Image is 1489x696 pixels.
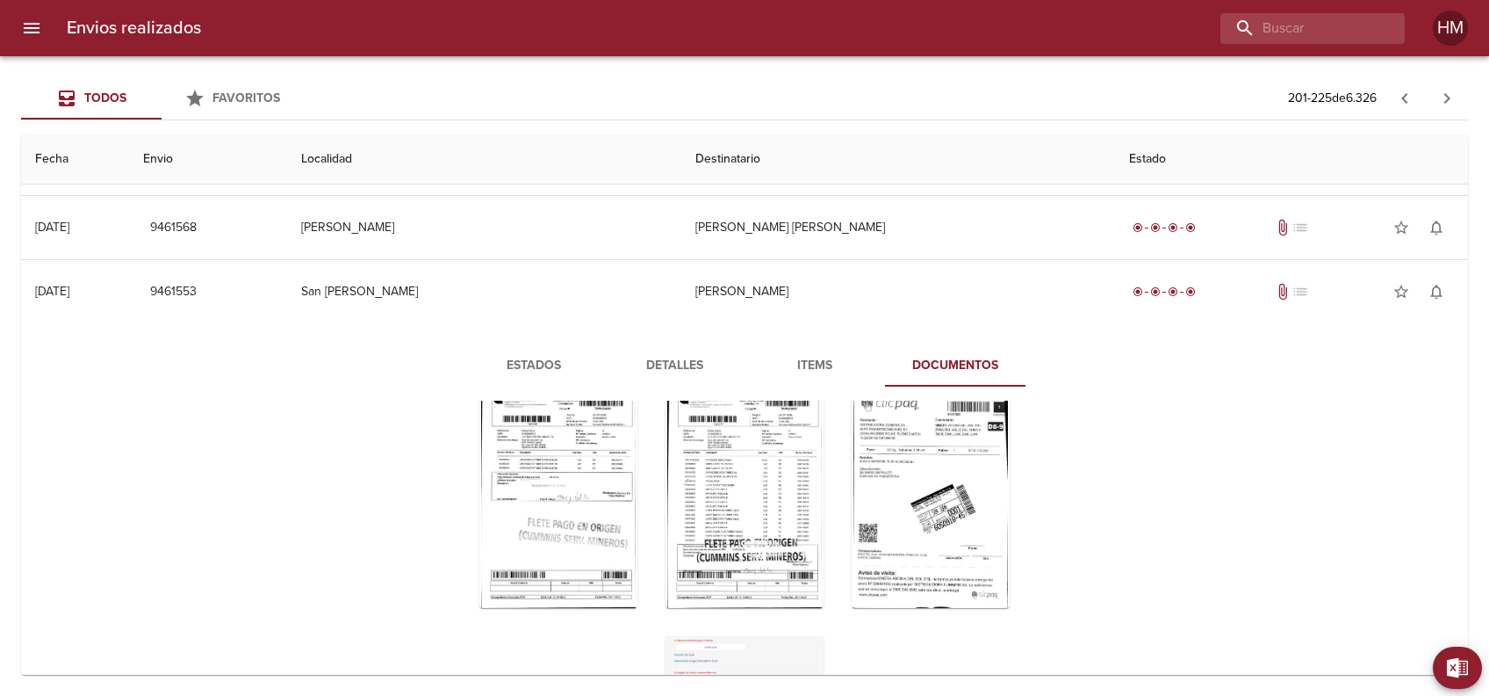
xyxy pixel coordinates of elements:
span: Detalles [615,355,734,377]
th: Destinatario [681,134,1114,185]
div: Entregado [1129,283,1199,301]
span: Tiene documentos adjuntos [1274,283,1291,301]
span: notifications_none [1428,283,1445,301]
th: Estado [1115,134,1468,185]
span: radio_button_checked [1168,222,1178,233]
span: radio_button_checked [1150,286,1161,297]
div: Abrir información de usuario [1433,11,1468,46]
div: Tabs Envios [21,77,302,120]
div: Arir imagen [479,388,637,608]
span: Todos [84,91,126,105]
div: HM [1433,11,1468,46]
div: Arir imagen [852,388,1010,608]
span: Favoritos [212,91,280,105]
span: radio_button_checked [1133,222,1143,233]
button: 9461553 [143,276,204,308]
span: 9461568 [150,217,197,239]
input: buscar [1220,13,1375,44]
th: Fecha [21,134,129,185]
span: No tiene pedido asociado [1291,219,1309,236]
button: Activar notificaciones [1419,274,1454,309]
span: 9461553 [150,281,197,303]
div: Arir imagen [665,388,824,608]
th: Envio [129,134,287,185]
th: Localidad [287,134,681,185]
span: No tiene pedido asociado [1291,283,1309,301]
span: Pagina siguiente [1426,77,1468,120]
td: San [PERSON_NAME] [287,260,681,323]
span: radio_button_checked [1150,222,1161,233]
span: radio_button_checked [1185,286,1196,297]
span: Pagina anterior [1384,89,1426,106]
td: [PERSON_NAME] [681,260,1114,323]
button: Exportar Excel [1433,647,1482,689]
span: star_border [1392,219,1410,236]
button: 9461568 [143,212,204,244]
span: notifications_none [1428,219,1445,236]
span: Estados [474,355,593,377]
span: radio_button_checked [1185,222,1196,233]
h6: Envios realizados [67,14,201,42]
div: [DATE] [35,220,69,235]
button: menu [11,7,53,49]
span: radio_button_checked [1133,286,1143,297]
span: Tiene documentos adjuntos [1274,219,1291,236]
td: [PERSON_NAME] [287,196,681,259]
p: 201 - 225 de 6.326 [1288,90,1377,107]
button: Agregar a favoritos [1384,274,1419,309]
div: Entregado [1129,219,1199,236]
span: Documentos [896,355,1015,377]
button: Activar notificaciones [1419,210,1454,245]
div: [DATE] [35,284,69,299]
td: [PERSON_NAME] [PERSON_NAME] [681,196,1114,259]
span: Items [755,355,874,377]
button: Agregar a favoritos [1384,210,1419,245]
span: star_border [1392,283,1410,301]
span: radio_button_checked [1168,286,1178,297]
div: Tabs detalle de guia [464,344,1025,387]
